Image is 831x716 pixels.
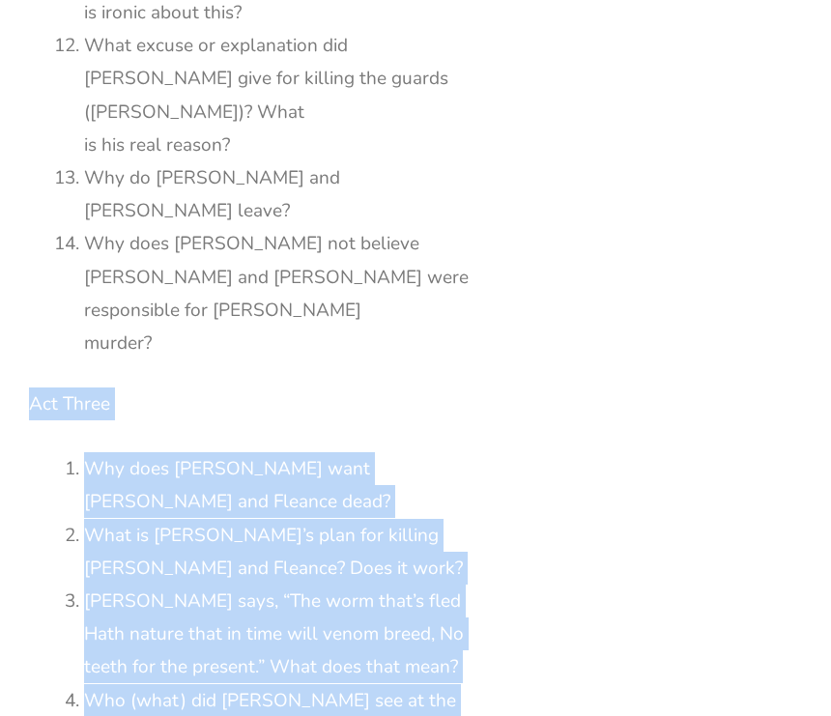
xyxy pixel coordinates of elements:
li: [PERSON_NAME] says, “The worm that’s fled Hath nature that in time will venom breed, No teeth for... [84,585,490,684]
li: Why does [PERSON_NAME] not believe [PERSON_NAME] and [PERSON_NAME] were responsible for [PERSON_N... [84,227,490,359]
li: What is [PERSON_NAME]’s plan for killing [PERSON_NAME] and Fleance? Does it work? [84,519,490,585]
li: Why do [PERSON_NAME] and [PERSON_NAME] leave? [84,161,490,227]
li: Why does [PERSON_NAME] want [PERSON_NAME] and Fleance dead? [84,452,490,518]
li: What excuse or explanation did [PERSON_NAME] give for killing the guards ([PERSON_NAME])? What is... [84,29,490,161]
p: Act Three [29,387,490,420]
iframe: Chat Widget [500,498,831,716]
div: チャットウィジェット [500,498,831,716]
